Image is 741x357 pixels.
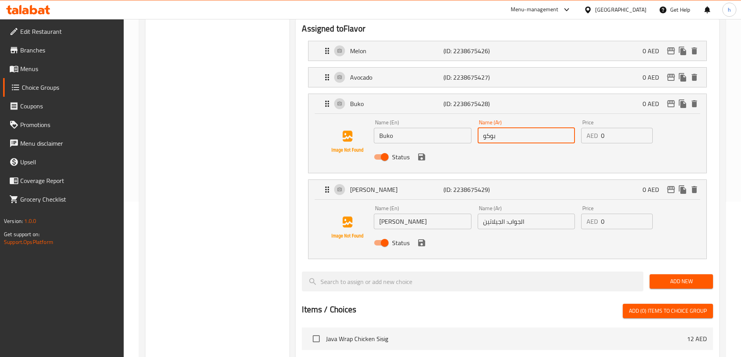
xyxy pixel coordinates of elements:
button: delete [688,71,700,83]
input: Enter name En [374,128,471,143]
span: Branches [20,45,117,55]
button: edit [665,98,677,110]
div: [GEOGRAPHIC_DATA] [595,5,646,14]
span: Status [392,238,410,247]
input: search [302,272,643,291]
p: Avocado [350,73,443,82]
p: (ID: 2238675429) [443,185,506,194]
span: Grocery Checklist [20,195,117,204]
div: Expand [308,94,706,113]
span: Coupons [20,101,117,111]
a: Menus [3,59,124,78]
p: AED [587,131,598,140]
button: duplicate [677,98,688,110]
span: Menus [20,64,117,73]
span: Menu disclaimer [20,139,117,148]
span: Select choice [308,331,324,347]
button: delete [688,98,700,110]
span: Coverage Report [20,176,117,185]
span: Add New [656,277,707,286]
span: Add (0) items to choice group [629,306,707,316]
button: Add (0) items to choice group [623,304,713,318]
button: save [416,237,427,249]
p: [PERSON_NAME] [350,185,443,194]
p: (ID: 2238675427) [443,73,506,82]
input: Enter name En [374,214,471,229]
p: (ID: 2238675428) [443,99,506,108]
p: AED [587,217,598,226]
span: Version: [4,216,23,226]
button: save [416,151,427,163]
a: Promotions [3,115,124,134]
a: Edit Restaurant [3,22,124,41]
input: Enter name Ar [478,128,575,143]
div: Expand [308,41,706,61]
button: delete [688,45,700,57]
a: Branches [3,41,124,59]
li: ExpandBukoName (En)Name (Ar)PriceAEDStatussave [302,91,713,176]
span: Java Wrap Chicken Sisig [326,334,687,343]
h2: Items / Choices [302,304,356,315]
li: ExpandSagot GulamanName (En)Name (Ar)PriceAEDStatussave [302,176,713,262]
a: Grocery Checklist [3,190,124,209]
span: 1.0.0 [24,216,36,226]
input: Please enter price [601,128,653,143]
p: 0 AED [643,185,665,194]
a: Coupons [3,97,124,115]
p: (ID: 2238675426) [443,46,506,56]
button: duplicate [677,45,688,57]
div: Expand [308,180,706,199]
p: 0 AED [643,46,665,56]
button: duplicate [677,184,688,195]
a: Menu disclaimer [3,134,124,153]
p: Melon [350,46,443,56]
button: edit [665,45,677,57]
input: Enter name Ar [478,214,575,229]
input: Please enter price [601,214,653,229]
p: 0 AED [643,73,665,82]
button: duplicate [677,71,688,83]
p: 12 AED [687,334,707,343]
span: Choice Groups [22,83,117,92]
p: 0 AED [643,99,665,108]
div: Expand [308,68,706,87]
p: Buko [350,99,443,108]
span: Edit Restaurant [20,27,117,36]
span: Upsell [20,157,117,167]
button: delete [688,184,700,195]
span: Promotions [20,120,117,129]
span: h [728,5,731,14]
span: Get support on: [4,229,40,239]
div: Menu-management [511,5,559,14]
button: Add New [650,274,713,289]
img: Sagot Gulaman [322,203,372,253]
img: Buko [322,117,372,167]
span: Status [392,152,410,162]
button: edit [665,71,677,83]
a: Upsell [3,153,124,171]
li: Expand [302,38,713,64]
a: Coverage Report [3,171,124,190]
a: Support.OpsPlatform [4,237,53,247]
button: edit [665,184,677,195]
a: Choice Groups [3,78,124,97]
h2: Assigned to Flavor [302,23,713,35]
li: Expand [302,64,713,91]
